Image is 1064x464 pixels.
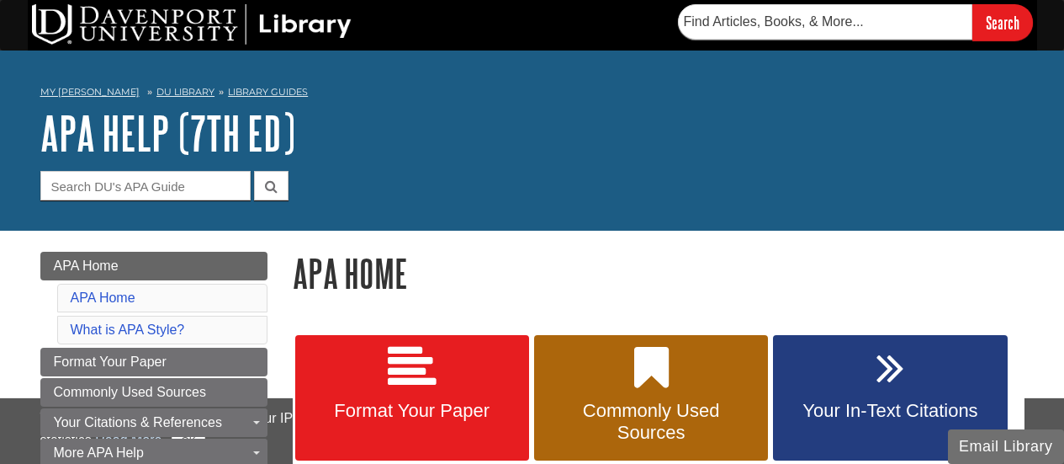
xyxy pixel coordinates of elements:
a: My [PERSON_NAME] [40,85,140,99]
a: Your Citations & References [40,408,267,437]
input: Find Articles, Books, & More... [678,4,972,40]
a: What is APA Style? [71,323,185,337]
a: Library Guides [228,86,308,98]
span: Format Your Paper [308,400,516,422]
a: APA Help (7th Ed) [40,107,295,159]
a: APA Home [40,252,267,280]
a: Format Your Paper [295,335,529,461]
a: Commonly Used Sources [40,378,267,407]
img: DU Library [32,4,352,45]
nav: breadcrumb [40,81,1024,108]
span: Commonly Used Sources [547,400,755,444]
h1: APA Home [293,252,1024,295]
span: APA Home [54,259,119,273]
button: Email Library [948,429,1064,464]
input: Search DU's APA Guide [40,171,251,200]
a: APA Home [71,291,135,305]
a: DU Library [156,86,214,98]
span: Format Your Paper [54,355,167,369]
a: Your In-Text Citations [773,335,1007,461]
span: Your In-Text Citations [786,400,994,422]
span: More APA Help [54,445,144,460]
input: Search [972,4,1033,40]
a: Format Your Paper [40,348,267,376]
a: Commonly Used Sources [534,335,768,461]
form: Searches DU Library's articles, books, and more [678,4,1033,40]
span: Your Citations & References [54,415,222,429]
span: Commonly Used Sources [54,385,206,399]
